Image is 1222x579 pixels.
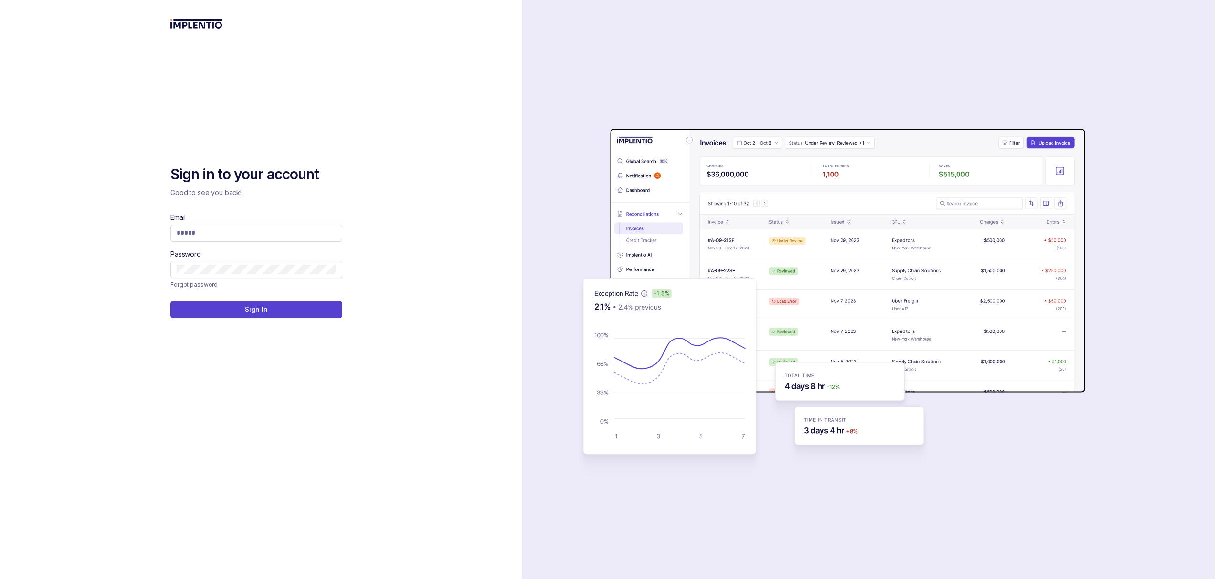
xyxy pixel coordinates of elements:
label: Email [170,213,186,222]
h2: Sign in to your account [170,165,342,184]
label: Password [170,249,201,259]
img: signin-background.svg [549,99,1088,480]
p: Good to see you back! [170,188,342,197]
img: logo [170,19,222,29]
p: Sign In [245,305,267,314]
button: Sign In [170,301,342,318]
p: Forgot password [170,280,218,289]
a: Link Forgot password [170,280,218,289]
